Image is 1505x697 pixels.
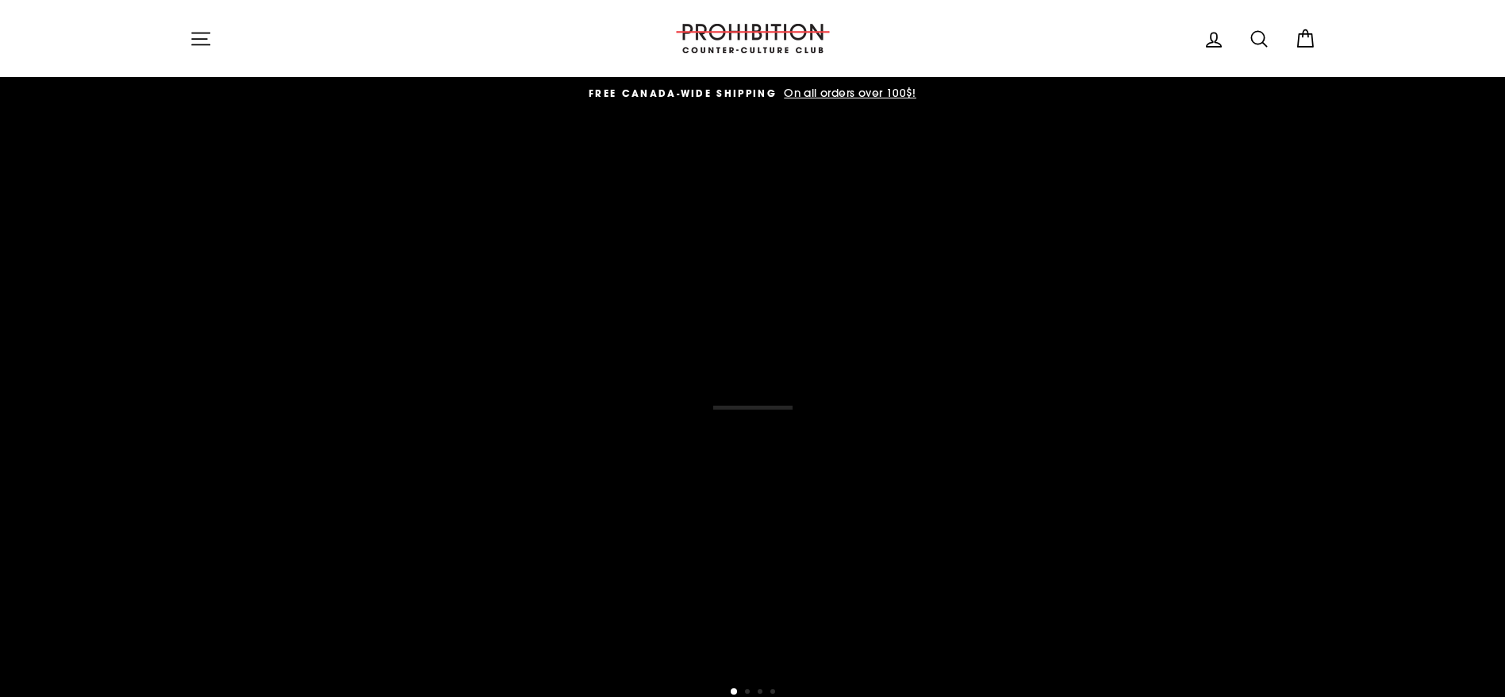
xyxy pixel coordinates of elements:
[770,689,778,697] button: 4
[589,87,777,100] span: FREE CANADA-WIDE SHIPPING
[780,86,916,100] span: On all orders over 100$!
[758,689,766,697] button: 3
[745,689,753,697] button: 2
[731,688,739,696] button: 1
[674,24,832,53] img: PROHIBITION COUNTER-CULTURE CLUB
[194,85,1312,102] a: FREE CANADA-WIDE SHIPPING On all orders over 100$!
